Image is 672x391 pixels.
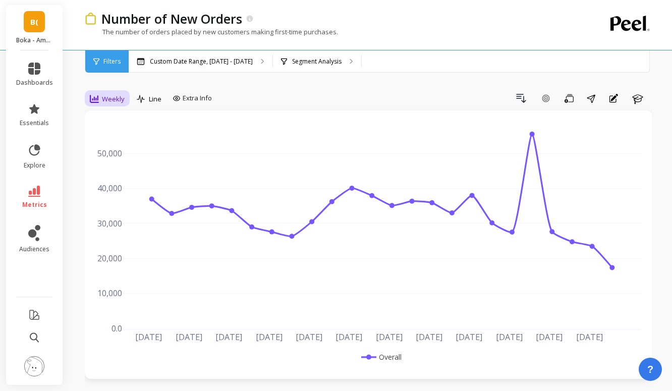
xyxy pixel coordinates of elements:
[85,27,338,36] p: The number of orders placed by new customers making first-time purchases.
[101,10,242,27] p: Number of New Orders
[22,201,47,209] span: metrics
[24,356,44,376] img: profile picture
[639,358,662,381] button: ?
[102,94,125,104] span: Weekly
[150,58,253,66] p: Custom Date Range, [DATE] - [DATE]
[30,16,38,28] span: B(
[85,13,96,25] img: header icon
[19,245,49,253] span: audiences
[16,79,53,87] span: dashboards
[103,58,121,66] span: Filters
[16,36,53,44] p: Boka - Amazon (Essor)
[183,93,212,103] span: Extra Info
[292,58,342,66] p: Segment Analysis
[647,362,653,376] span: ?
[149,94,161,104] span: Line
[24,161,45,170] span: explore
[20,119,49,127] span: essentials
